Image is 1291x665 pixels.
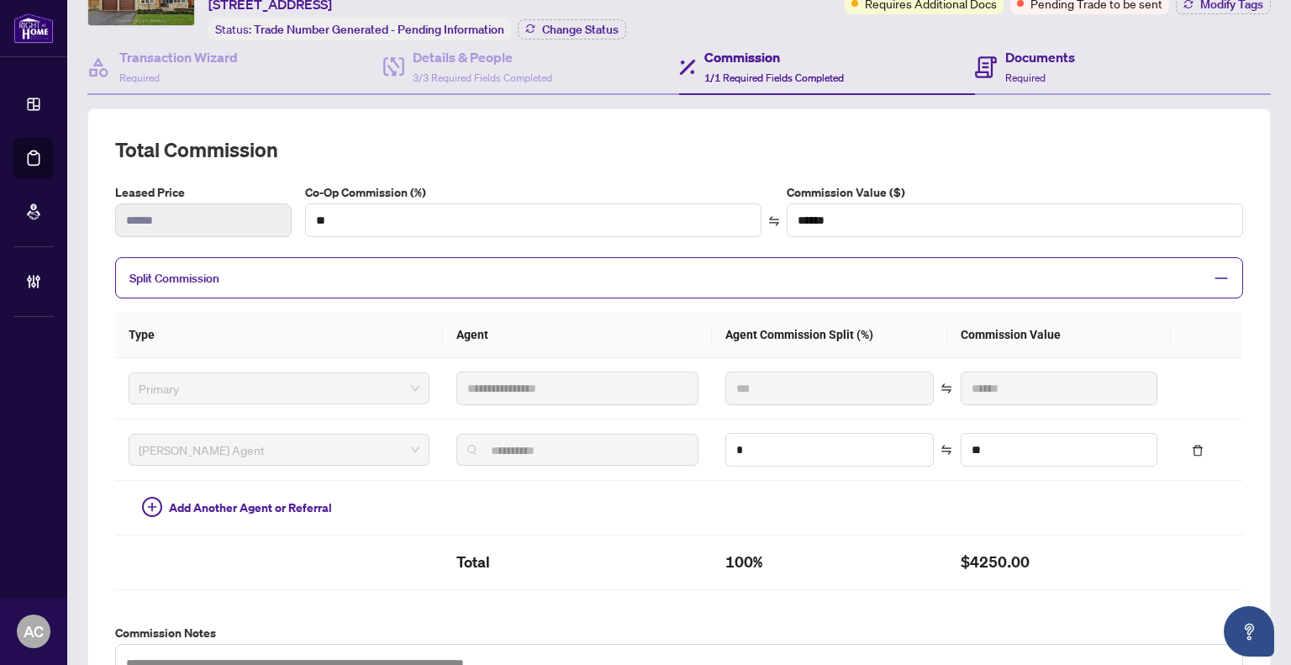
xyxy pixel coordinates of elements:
[254,22,504,37] span: Trade Number Generated - Pending Information
[413,47,552,67] h4: Details & People
[1005,47,1075,67] h4: Documents
[129,494,345,521] button: Add Another Agent or Referral
[941,383,952,394] span: swap
[115,312,443,358] th: Type
[1224,606,1274,657] button: Open asap
[704,71,844,84] span: 1/1 Required Fields Completed
[467,445,477,455] img: search_icon
[169,499,332,517] span: Add Another Agent or Referral
[115,136,1243,163] h2: Total Commission
[208,18,511,40] div: Status:
[542,24,619,35] span: Change Status
[24,620,44,643] span: AC
[518,19,626,40] button: Change Status
[1192,445,1204,457] span: delete
[712,312,947,358] th: Agent Commission Split (%)
[1005,71,1046,84] span: Required
[704,47,844,67] h4: Commission
[768,215,780,227] span: swap
[115,183,292,202] label: Leased Price
[115,257,1243,298] div: Split Commission
[725,549,934,576] h2: 100%
[961,549,1157,576] h2: $4250.00
[941,444,952,456] span: swap
[1214,271,1229,286] span: minus
[947,312,1171,358] th: Commission Value
[119,47,238,67] h4: Transaction Wizard
[787,183,1243,202] label: Commission Value ($)
[456,549,698,576] h2: Total
[413,71,552,84] span: 3/3 Required Fields Completed
[142,497,162,517] span: plus-circle
[115,624,1243,642] label: Commission Notes
[443,312,712,358] th: Agent
[129,271,219,286] span: Split Commission
[305,183,761,202] label: Co-Op Commission (%)
[13,13,54,44] img: logo
[139,437,419,462] span: RAHR Agent
[119,71,160,84] span: Required
[139,376,419,401] span: Primary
